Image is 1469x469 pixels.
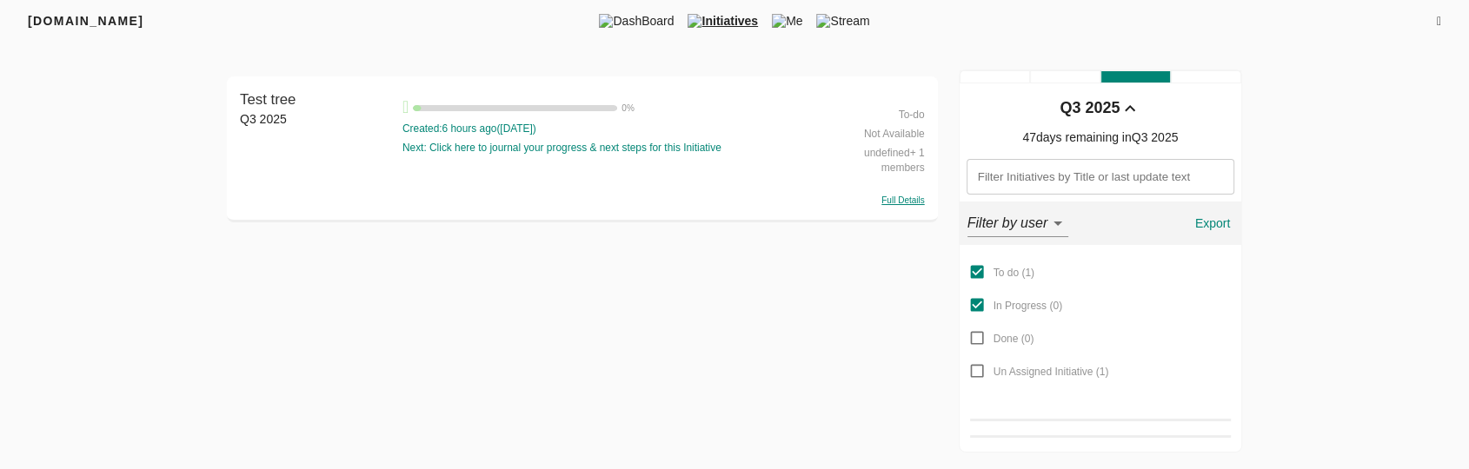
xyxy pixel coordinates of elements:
button: Export [1185,202,1240,244]
span: In Progress ( 0 ) [994,300,1062,312]
span: 47 days remaining in Q3 2025 [1022,130,1178,144]
div: Filter by user [967,209,1068,237]
span: Un Assigned Initiative ( 1 ) [994,366,1109,378]
div: Next: Click here to journal your progress & next steps for this Initiative [402,141,814,155]
span: Initiatives [681,12,765,30]
span: Me [765,12,809,30]
span: Stream [809,12,876,30]
span: DashBoard [592,12,681,30]
span: To do ( 1 ) [994,267,1034,279]
input: Filter Initiatives by Title or last update text [967,159,1234,195]
span: 0 % [621,103,634,113]
img: stream.png [816,14,830,28]
div: Not Available [821,122,924,142]
div: Created: 6 hours ago ( [DATE] ) [402,122,814,136]
img: tic.png [688,14,701,28]
div: undefined+ 1 members [821,142,924,175]
span: Export [1192,213,1233,234]
div: Q3 2025 [1060,97,1120,120]
div: To-do [821,103,924,122]
em: Filter by user [967,215,1047,230]
span: Test tree [240,91,296,108]
span: [DOMAIN_NAME] [28,14,143,28]
img: dashboard.png [599,14,613,28]
span: Full Details [881,195,924,205]
img: me.png [772,14,786,28]
span: Done ( 0 ) [994,333,1034,345]
div: Q3 2025 [240,110,394,128]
